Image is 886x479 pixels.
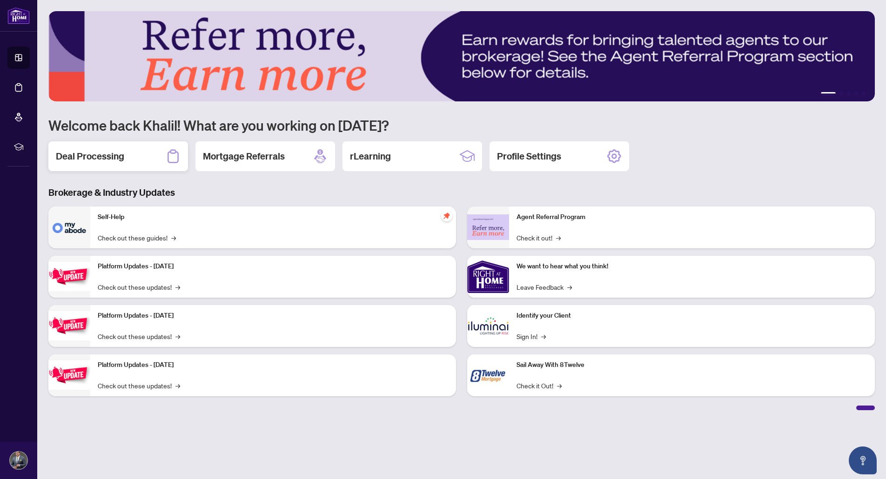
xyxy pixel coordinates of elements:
[854,92,858,96] button: 4
[467,305,509,347] img: Identify your Client
[98,311,449,321] p: Platform Updates - [DATE]
[517,311,867,321] p: Identify your Client
[441,210,452,221] span: pushpin
[175,380,180,391] span: →
[467,354,509,396] img: Sail Away With 8Twelve
[517,360,867,370] p: Sail Away With 8Twelve
[7,7,30,24] img: logo
[98,360,449,370] p: Platform Updates - [DATE]
[849,446,877,474] button: Open asap
[48,360,90,390] img: Platform Updates - June 23, 2025
[821,92,836,96] button: 1
[175,282,180,292] span: →
[839,92,843,96] button: 2
[48,116,875,134] h1: Welcome back Khalil! What are you working on [DATE]?
[557,380,562,391] span: →
[171,233,176,243] span: →
[203,150,285,163] h2: Mortgage Referrals
[98,212,449,222] p: Self-Help
[98,282,180,292] a: Check out these updates!→
[467,214,509,240] img: Agent Referral Program
[517,261,867,272] p: We want to hear what you think!
[48,186,875,199] h3: Brokerage & Industry Updates
[350,150,391,163] h2: rLearning
[517,331,546,341] a: Sign In!→
[48,11,875,101] img: Slide 0
[467,256,509,298] img: We want to hear what you think!
[847,92,851,96] button: 3
[517,212,867,222] p: Agent Referral Program
[48,206,90,248] img: Self-Help
[98,331,180,341] a: Check out these updates!→
[48,311,90,340] img: Platform Updates - July 8, 2025
[497,150,561,163] h2: Profile Settings
[517,282,572,292] a: Leave Feedback→
[56,150,124,163] h2: Deal Processing
[541,331,546,341] span: →
[567,282,572,292] span: →
[556,233,561,243] span: →
[98,380,180,391] a: Check out these updates!→
[10,452,27,469] img: Profile Icon
[98,261,449,272] p: Platform Updates - [DATE]
[517,233,561,243] a: Check it out!→
[517,380,562,391] a: Check it Out!→
[862,92,866,96] button: 5
[48,262,90,291] img: Platform Updates - July 21, 2025
[175,331,180,341] span: →
[98,233,176,243] a: Check out these guides!→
